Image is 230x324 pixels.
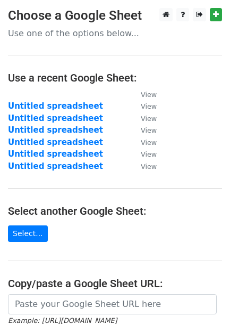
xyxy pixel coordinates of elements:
a: View [130,125,157,135]
a: View [130,149,157,159]
h4: Copy/paste a Google Sheet URL: [8,277,222,290]
a: Untitled spreadsheet [8,114,103,123]
h4: Use a recent Google Sheet: [8,71,222,84]
a: Untitled spreadsheet [8,149,103,159]
a: Untitled spreadsheet [8,161,103,171]
small: View [141,91,157,99]
h3: Choose a Google Sheet [8,8,222,23]
small: View [141,115,157,123]
a: View [130,161,157,171]
a: Untitled spreadsheet [8,101,103,111]
a: View [130,137,157,147]
small: View [141,102,157,110]
small: View [141,163,157,171]
p: Use one of the options below... [8,28,222,39]
small: View [141,126,157,134]
a: View [130,114,157,123]
a: Untitled spreadsheet [8,137,103,147]
a: Select... [8,225,48,242]
a: Untitled spreadsheet [8,125,103,135]
small: View [141,150,157,158]
a: View [130,90,157,99]
a: View [130,101,157,111]
h4: Select another Google Sheet: [8,205,222,217]
input: Paste your Google Sheet URL here [8,294,217,314]
small: View [141,139,157,147]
